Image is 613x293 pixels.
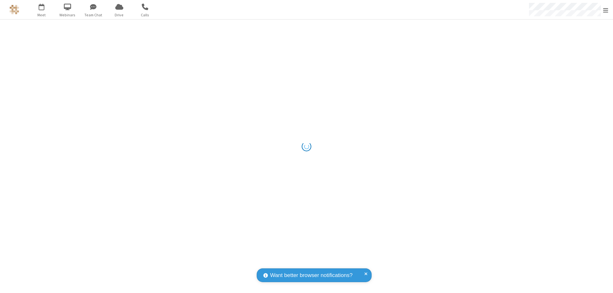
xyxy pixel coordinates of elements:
[133,12,157,18] span: Calls
[10,5,19,14] img: QA Selenium DO NOT DELETE OR CHANGE
[30,12,54,18] span: Meet
[270,271,352,280] span: Want better browser notifications?
[81,12,105,18] span: Team Chat
[107,12,131,18] span: Drive
[56,12,79,18] span: Webinars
